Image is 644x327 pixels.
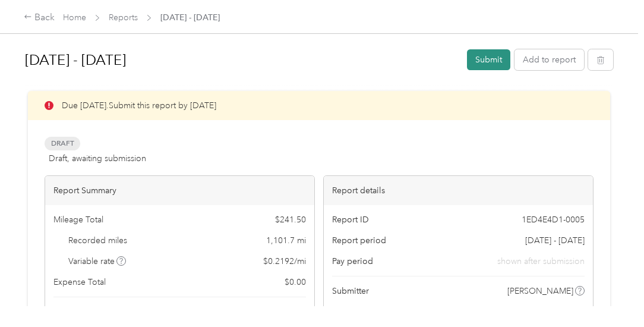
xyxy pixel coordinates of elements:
[577,260,644,327] iframe: Everlance-gr Chat Button Frame
[467,49,510,70] button: Submit
[525,234,585,247] span: [DATE] - [DATE]
[324,176,593,205] div: Report details
[497,255,585,268] span: shown after submission
[68,255,127,268] span: Variable rate
[332,306,384,318] span: Submitted on
[285,276,306,288] span: $ 0.00
[53,213,103,226] span: Mileage Total
[160,11,220,24] span: [DATE] - [DATE]
[53,276,106,288] span: Expense Total
[514,49,584,70] button: Add to report
[63,12,86,23] a: Home
[263,255,306,268] span: $ 0.2192 / mi
[332,255,373,268] span: Pay period
[266,234,306,247] span: 1,101.7 mi
[332,234,386,247] span: Report period
[507,285,573,297] span: [PERSON_NAME]
[45,137,80,150] span: Draft
[272,306,306,320] span: $ 241.50
[25,46,459,74] h1: Sep 1 - 30, 2025
[68,234,127,247] span: Recorded miles
[49,152,146,165] span: Draft, awaiting submission
[522,213,585,226] span: 1ED4E4D1-0005
[275,213,306,226] span: $ 241.50
[109,12,138,23] a: Reports
[332,213,369,226] span: Report ID
[332,285,369,297] span: Submitter
[45,176,314,205] div: Report Summary
[24,11,55,25] div: Back
[28,91,610,120] div: Due [DATE]. Submit this report by [DATE]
